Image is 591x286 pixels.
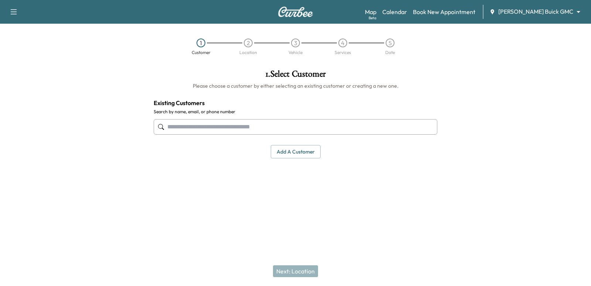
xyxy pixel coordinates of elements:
div: 1 [197,38,205,47]
a: Book New Appointment [413,7,475,16]
div: Date [385,50,395,55]
div: 5 [386,38,394,47]
h4: Existing Customers [154,98,437,107]
img: Curbee Logo [278,7,313,17]
div: 3 [291,38,300,47]
div: Location [239,50,257,55]
div: 2 [244,38,253,47]
h6: Please choose a customer by either selecting an existing customer or creating a new one. [154,82,437,90]
div: Beta [369,15,376,21]
div: Customer [192,50,211,55]
div: Services [335,50,351,55]
div: 4 [338,38,347,47]
a: MapBeta [365,7,376,16]
span: [PERSON_NAME] Buick GMC [498,7,573,16]
a: Calendar [382,7,407,16]
div: Vehicle [288,50,303,55]
h1: 1 . Select Customer [154,70,437,82]
button: Add a customer [271,145,321,159]
label: Search by name, email, or phone number [154,109,437,115]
